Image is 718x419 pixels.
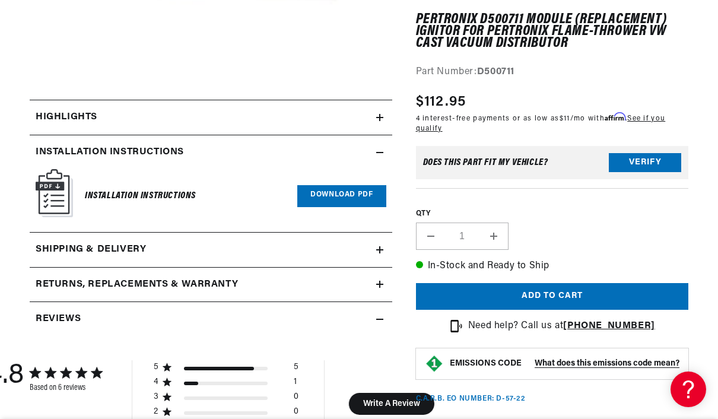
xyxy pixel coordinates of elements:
[30,100,392,135] summary: Highlights
[416,14,689,50] h1: PerTronix D500711 Module (replacement) Ignitor for PerTronix Flame-Thrower VW Cast Vacuum Distrib...
[535,360,679,369] strong: What does this emissions code mean?
[609,153,681,172] button: Verify
[416,209,689,219] label: QTY
[450,359,680,370] button: EMISSIONS CODEWhat does this emissions code mean?
[416,92,466,113] span: $112.95
[560,116,570,123] span: $11
[36,110,97,125] h2: Highlights
[36,242,146,258] h2: Shipping & Delivery
[30,268,392,302] summary: Returns, Replacements & Warranty
[468,319,655,334] p: Need help? Call us at
[416,113,689,135] p: 4 interest-free payments or as low as /mo with .
[36,169,73,217] img: Instruction Manual
[294,392,298,407] div: 0
[30,135,392,170] summary: Installation instructions
[425,355,444,374] img: Emissions code
[153,392,158,402] div: 3
[30,302,392,337] summary: Reviews
[416,259,689,274] p: In-Stock and Ready to Ship
[153,392,298,407] div: 3 star by 0 reviews
[477,67,514,77] strong: D500711
[153,377,158,388] div: 4
[153,407,158,417] div: 2
[416,65,689,80] div: Part Number:
[605,113,625,122] span: Affirm
[297,185,386,207] a: Download PDF
[153,362,158,373] div: 5
[30,383,102,392] div: Based on 6 reviews
[563,321,655,331] a: [PHONE_NUMBER]
[416,395,526,405] p: C.A.R.B. EO Number: D-57-22
[450,360,522,369] strong: EMISSIONS CODE
[36,312,81,327] h2: Reviews
[423,158,548,167] div: Does This part fit My vehicle?
[153,377,298,392] div: 4 star by 1 reviews
[85,188,196,204] h6: Installation Instructions
[36,145,184,160] h2: Installation instructions
[30,233,392,267] summary: Shipping & Delivery
[36,277,238,293] h2: Returns, Replacements & Warranty
[294,362,298,377] div: 5
[348,393,434,415] button: Write A Review
[153,362,298,377] div: 5 star by 5 reviews
[294,377,297,392] div: 1
[416,284,689,310] button: Add to cart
